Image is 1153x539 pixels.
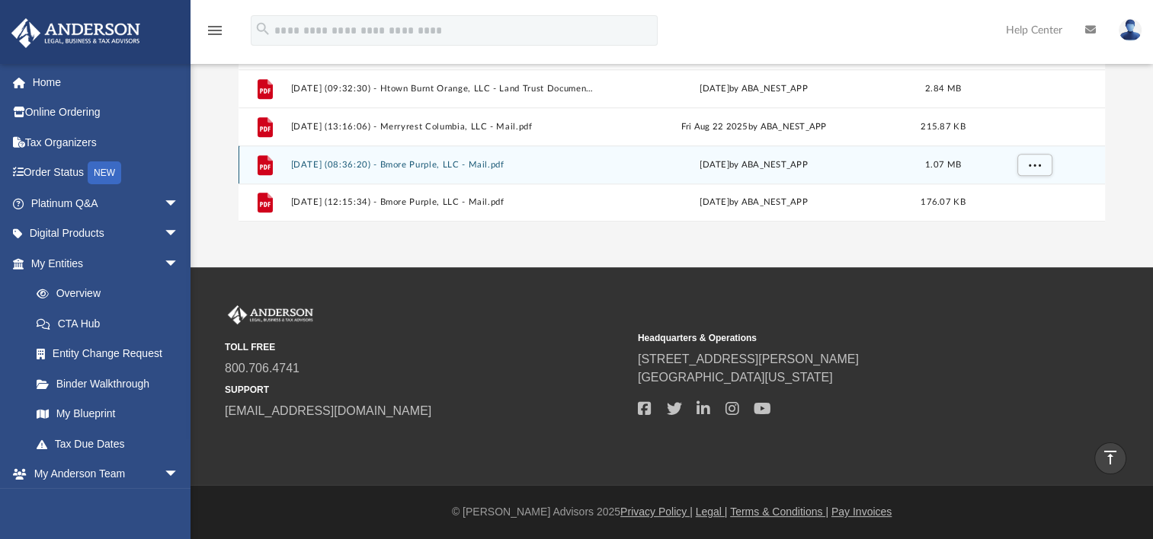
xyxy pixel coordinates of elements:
a: Platinum Q&Aarrow_drop_down [11,188,202,218]
button: More options [1017,154,1052,177]
div: [DATE] by ABA_NEST_APP [602,196,906,209]
button: [DATE] (09:32:30) - Htown Burnt Orange, LLC - Land Trust Documents from [PERSON_NAME].pdf [291,84,595,94]
img: Anderson Advisors Platinum Portal [225,305,316,325]
a: [STREET_ADDRESS][PERSON_NAME] [638,352,859,365]
a: Online Ordering [11,97,202,128]
a: CTA Hub [21,308,202,339]
a: Pay Invoices [831,506,892,518]
a: Binder Walkthrough [21,368,202,399]
div: NEW [88,161,121,184]
span: arrow_drop_down [164,248,194,279]
a: Order StatusNEW [11,158,202,189]
button: [DATE] (13:16:06) - Merryrest Columbia, LLC - Mail.pdf [291,122,595,132]
span: arrow_drop_down [164,459,194,490]
span: 2.84 MB [925,85,961,93]
div: [DATE] by ABA_NEST_APP [602,158,906,172]
a: Home [11,67,202,97]
span: 1.07 MB [925,161,961,169]
i: vertical_align_top [1101,448,1119,467]
a: 800.706.4741 [225,362,299,375]
div: Fri Aug 22 2025 by ABA_NEST_APP [602,120,906,134]
a: My Blueprint [21,399,194,429]
a: My Entitiesarrow_drop_down [11,248,202,279]
div: © [PERSON_NAME] Advisors 2025 [191,504,1153,520]
small: Headquarters & Operations [638,331,1040,345]
a: Overview [21,279,202,309]
span: arrow_drop_down [164,218,194,250]
a: Terms & Conditions | [730,506,828,518]
span: arrow_drop_down [164,188,194,219]
a: Privacy Policy | [620,506,693,518]
a: vertical_align_top [1094,442,1126,474]
i: search [255,21,271,37]
a: Legal | [696,506,728,518]
a: Tax Due Dates [21,429,202,459]
i: menu [206,21,224,40]
img: User Pic [1119,19,1142,41]
a: Digital Productsarrow_drop_down [11,218,202,249]
small: TOLL FREE [225,340,627,354]
span: 215.87 KB [921,123,965,131]
a: menu [206,29,224,40]
small: SUPPORT [225,383,627,397]
button: [DATE] (08:36:20) - Bmore Purple, LLC - Mail.pdf [291,160,595,170]
a: [GEOGRAPHIC_DATA][US_STATE] [638,371,833,384]
div: [DATE] by ABA_NEST_APP [602,82,906,96]
button: [DATE] (12:15:34) - Bmore Purple, LLC - Mail.pdf [291,197,595,207]
a: Entity Change Request [21,339,202,369]
span: 176.07 KB [921,198,965,206]
img: Anderson Advisors Platinum Portal [7,18,145,48]
a: [EMAIL_ADDRESS][DOMAIN_NAME] [225,404,431,417]
a: Tax Organizers [11,127,202,158]
a: My Anderson Teamarrow_drop_down [11,459,194,490]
